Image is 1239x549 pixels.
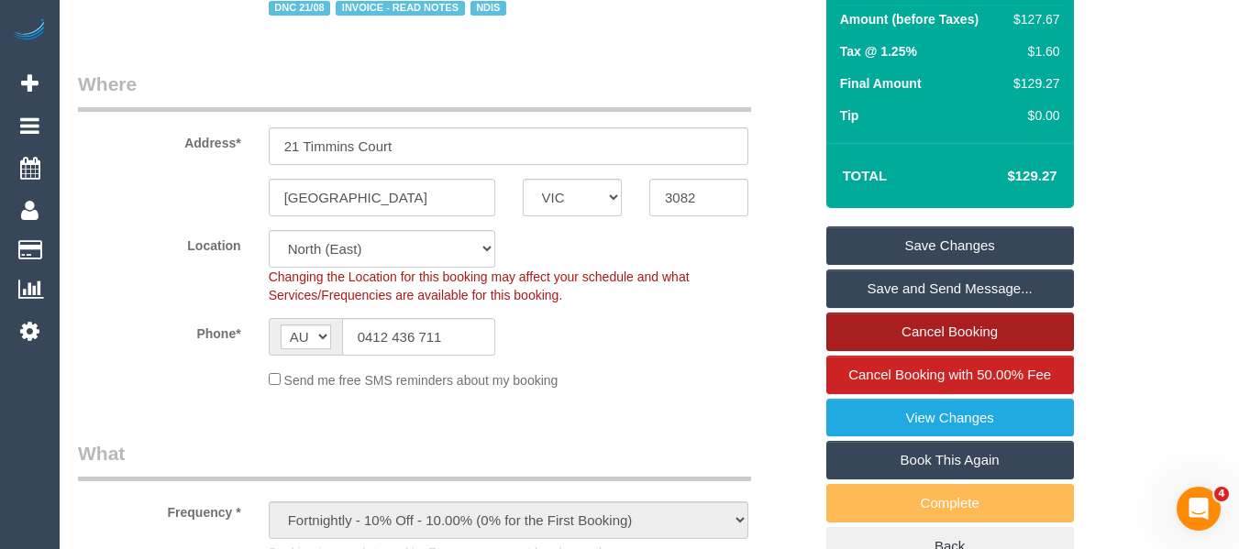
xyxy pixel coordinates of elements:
[840,10,979,28] label: Amount (before Taxes)
[1177,487,1221,531] iframe: Intercom live chat
[470,1,506,16] span: NDIS
[840,106,859,125] label: Tip
[269,1,331,16] span: DNC 21/08
[1006,10,1059,28] div: $127.67
[1006,42,1059,60] div: $1.60
[284,373,559,388] span: Send me free SMS reminders about my booking
[1006,106,1059,125] div: $0.00
[64,127,255,152] label: Address*
[269,269,690,302] span: Changing the Location for this booking may affect your schedule and what Services/Frequencies are...
[78,71,751,112] legend: Where
[826,313,1074,351] a: Cancel Booking
[848,367,1051,382] span: Cancel Booking with 50.00% Fee
[64,230,255,255] label: Location
[1006,74,1059,93] div: $129.27
[336,1,464,16] span: INVOICE - READ NOTES
[78,440,751,481] legend: What
[342,318,495,356] input: Phone*
[1214,487,1229,501] span: 4
[843,168,888,183] strong: Total
[826,269,1074,308] a: Save and Send Message...
[826,226,1074,265] a: Save Changes
[826,441,1074,479] a: Book This Again
[840,74,922,93] label: Final Amount
[952,169,1056,184] h4: $129.27
[11,18,48,44] img: Automaid Logo
[826,399,1074,437] a: View Changes
[269,179,495,216] input: Suburb*
[64,318,255,343] label: Phone*
[649,179,748,216] input: Post Code*
[840,42,917,60] label: Tax @ 1.25%
[64,497,255,522] label: Frequency *
[826,356,1074,394] a: Cancel Booking with 50.00% Fee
